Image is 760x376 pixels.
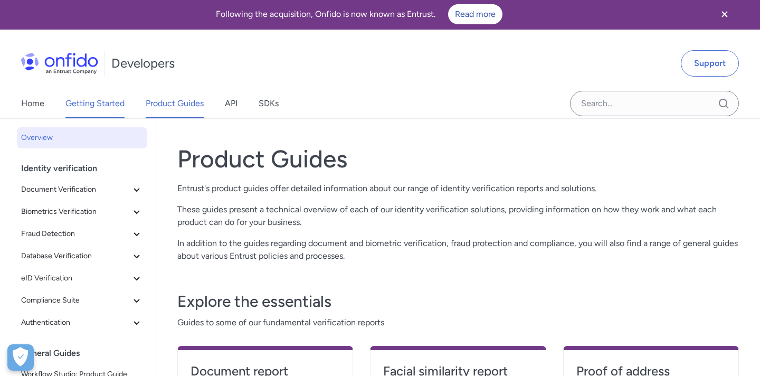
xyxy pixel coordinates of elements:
button: Biometrics Verification [17,201,147,222]
button: Fraud Detection [17,223,147,245]
input: Onfido search input field [570,91,739,116]
a: SDKs [259,89,279,118]
div: General Guides [21,343,151,364]
a: Product Guides [146,89,204,118]
button: Document Verification [17,179,147,200]
div: Cookie Preferences [7,344,34,371]
svg: Close banner [718,8,731,21]
span: Fraud Detection [21,228,130,240]
p: In addition to the guides regarding document and biometric verification, fraud protection and com... [177,237,739,262]
button: Compliance Suite [17,290,147,311]
a: Read more [448,4,502,24]
button: Open Preferences [7,344,34,371]
button: eID Verification [17,268,147,289]
span: Overview [21,131,143,144]
p: These guides present a technical overview of each of our identity verification solutions, providi... [177,203,739,229]
span: Authentication [21,316,130,329]
span: Biometrics Verification [21,205,130,218]
a: API [225,89,237,118]
span: Document Verification [21,183,130,196]
h1: Developers [111,55,175,72]
button: Database Verification [17,246,147,267]
p: Entrust's product guides offer detailed information about our range of identity verification repo... [177,182,739,195]
a: Support [681,50,739,77]
h3: Explore the essentials [177,291,739,312]
span: eID Verification [21,272,130,285]
button: Authentication [17,312,147,333]
span: Database Verification [21,250,130,262]
a: Home [21,89,44,118]
div: Identity verification [21,158,151,179]
span: Guides to some of our fundamental verification reports [177,316,739,329]
button: Close banner [705,1,744,27]
span: Compliance Suite [21,294,130,307]
h1: Product Guides [177,144,739,174]
a: Overview [17,127,147,148]
div: Following the acquisition, Onfido is now known as Entrust. [13,4,705,24]
img: Onfido Logo [21,53,98,74]
a: Getting Started [65,89,125,118]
